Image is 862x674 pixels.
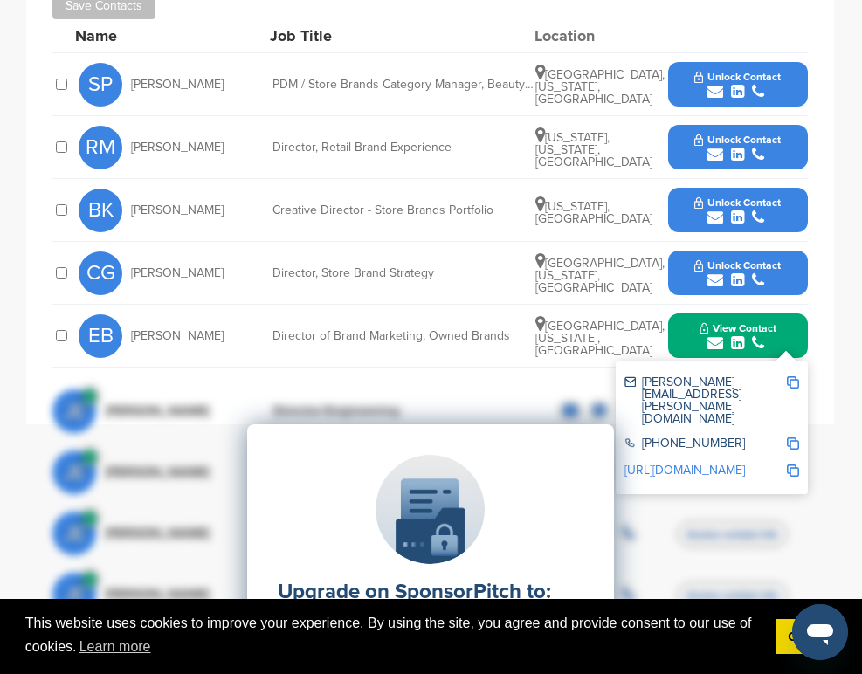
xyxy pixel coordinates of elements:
span: [PERSON_NAME] [131,330,224,342]
div: PDM / Store Brands Category Manager, Beauty & Personal Care [272,79,534,91]
div: [PERSON_NAME][EMAIL_ADDRESS][PERSON_NAME][DOMAIN_NAME] [624,376,786,425]
iframe: Button to launch messaging window [792,604,848,660]
div: Creative Director - Store Brands Portfolio [272,204,534,217]
span: [US_STATE], [GEOGRAPHIC_DATA] [535,199,652,226]
button: Unlock Contact [673,184,802,237]
div: Director, Store Brand Strategy [272,267,534,279]
div: Director of Brand Marketing, Owned Brands [272,330,534,342]
span: [GEOGRAPHIC_DATA], [US_STATE], [GEOGRAPHIC_DATA] [535,319,665,358]
span: [PERSON_NAME] [131,204,224,217]
span: [PERSON_NAME] [131,79,224,91]
span: Unlock Contact [694,259,781,272]
span: This website uses cookies to improve your experience. By using the site, you agree and provide co... [25,613,762,660]
div: Director, Retail Brand Experience [272,141,534,154]
span: [PERSON_NAME] [131,267,224,279]
span: BK [79,189,122,232]
span: View Contact [700,322,776,334]
img: Copy [787,376,799,389]
span: EB [79,314,122,358]
a: dismiss cookie message [776,619,837,654]
div: Name [75,28,267,44]
div: Location [534,28,665,44]
span: Unlock Contact [694,71,781,83]
span: [GEOGRAPHIC_DATA], [US_STATE], [GEOGRAPHIC_DATA] [535,256,665,295]
button: Unlock Contact [673,121,802,174]
span: SP [79,63,122,107]
a: learn more about cookies [77,634,154,660]
div: Job Title [270,28,532,44]
label: Upgrade on SponsorPitch to: [278,579,551,604]
button: View Contact [679,310,797,362]
span: [GEOGRAPHIC_DATA], [US_STATE], [GEOGRAPHIC_DATA] [535,67,665,107]
span: Unlock Contact [694,196,781,209]
span: Unlock Contact [694,134,781,146]
button: Unlock Contact [673,58,802,111]
span: RM [79,126,122,169]
span: [PERSON_NAME] [131,141,224,154]
span: CG [79,251,122,295]
span: [US_STATE], [US_STATE], [GEOGRAPHIC_DATA] [535,130,652,169]
button: Unlock Contact [673,247,802,299]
